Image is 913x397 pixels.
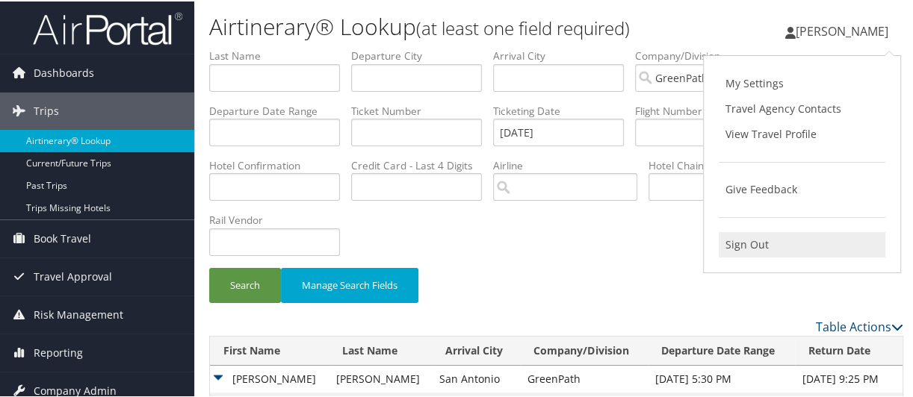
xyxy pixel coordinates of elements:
label: Airline [493,157,649,172]
small: (at least one field required) [416,14,630,39]
label: Hotel Confirmation [209,157,351,172]
a: My Settings [719,69,885,95]
a: Table Actions [816,317,903,334]
td: [PERSON_NAME] [210,364,329,391]
th: Company/Division [520,335,648,364]
a: View Travel Profile [719,120,885,146]
img: airportal-logo.png [33,10,182,45]
th: Last Name: activate to sort column ascending [329,335,432,364]
label: Arrival City [493,47,635,62]
h1: Airtinerary® Lookup [209,10,672,41]
th: Arrival City: activate to sort column ascending [432,335,520,364]
span: Trips [34,91,59,128]
label: Last Name [209,47,351,62]
label: Company/Division [635,47,790,62]
td: San Antonio [432,364,520,391]
td: [PERSON_NAME] [329,364,432,391]
label: Departure Date Range [209,102,351,117]
a: [PERSON_NAME] [785,7,903,52]
td: GreenPath [520,364,648,391]
span: Book Travel [34,219,91,256]
a: Sign Out [719,231,885,256]
span: Risk Management [34,295,123,332]
a: Travel Agency Contacts [719,95,885,120]
span: Dashboards [34,53,94,90]
span: [PERSON_NAME] [796,22,888,38]
th: Departure Date Range: activate to sort column ascending [648,335,795,364]
label: Credit Card - Last 4 Digits [351,157,493,172]
label: Ticketing Date [493,102,635,117]
th: First Name: activate to sort column ascending [210,335,329,364]
th: Return Date: activate to sort column ascending [795,335,903,364]
span: Reporting [34,333,83,370]
label: Ticket Number [351,102,493,117]
button: Search [209,266,281,301]
span: Travel Approval [34,257,112,294]
label: Rail Vendor [209,211,351,226]
label: Hotel Chain [649,157,790,172]
button: Manage Search Fields [281,266,418,301]
td: [DATE] 5:30 PM [648,364,795,391]
td: [DATE] 9:25 PM [795,364,903,391]
label: Departure City [351,47,493,62]
label: Flight Number [635,102,777,117]
a: Give Feedback [719,175,885,201]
